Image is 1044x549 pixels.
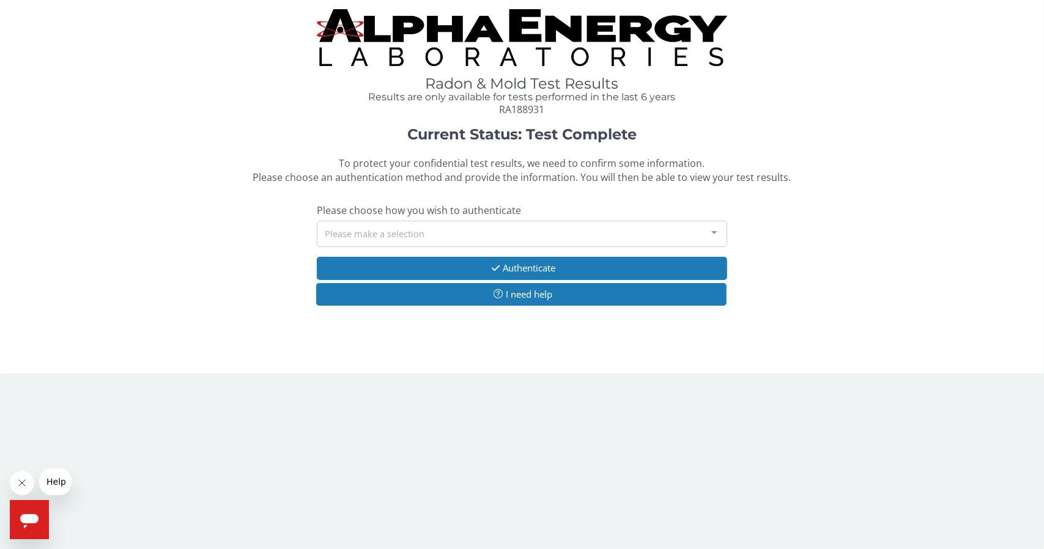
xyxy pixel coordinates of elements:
iframe: Close message [10,471,34,495]
iframe: Message from company [39,468,72,495]
span: To protect your confidential test results, we need to confirm some information. Please choose an ... [253,157,791,184]
span: Please make a selection [325,226,424,240]
button: Authenticate [317,257,727,279]
span: Please choose how you wish to authenticate [317,204,521,217]
strong: Current Status: Test Complete [407,125,637,143]
h4: Results are only available for tests performed in the last 6 years [317,92,727,103]
h1: Radon & Mold Test Results [317,76,727,92]
img: TightCrop.jpg [317,9,727,66]
iframe: Button to launch messaging window [10,500,49,539]
span: RA188931 [499,103,544,116]
button: I need help [316,283,727,306]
